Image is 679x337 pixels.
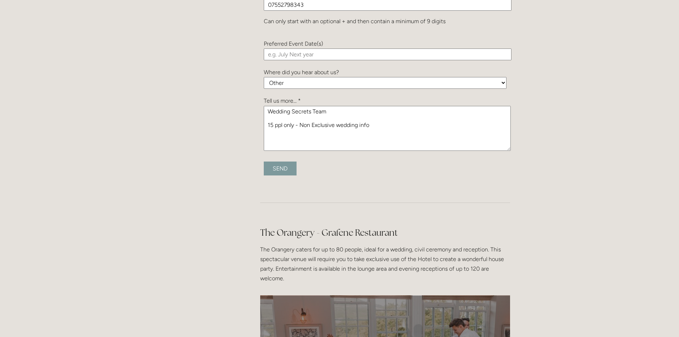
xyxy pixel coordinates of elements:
input: Send [264,162,297,175]
label: Preferred Event Date(s) [264,40,323,47]
h2: The Orangery - Grafene Restaurant [260,226,510,239]
label: Tell us more... * [264,97,301,104]
input: e.g. July Next year [264,48,511,60]
label: Where did you hear about us? [264,69,339,76]
p: The Orangery caters for up to 80 people, ideal for a wedding, civil ceremony and reception. This ... [260,245,510,284]
p: Can only start with an optional + and then contain a minimum of 9 digits [264,16,506,26]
